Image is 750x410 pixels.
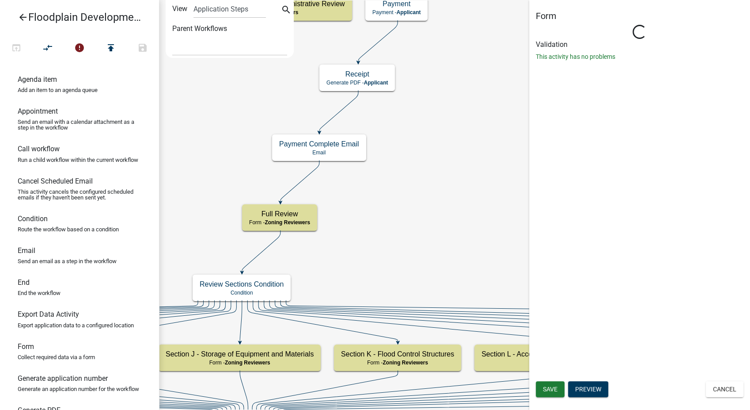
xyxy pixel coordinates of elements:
button: Save [127,39,159,58]
h5: Payment Complete Email [279,140,359,148]
i: arrow_back [18,12,28,24]
i: publish [106,42,116,55]
a: Floodplain Development Permit [7,7,145,27]
p: Form - [249,219,310,226]
p: Generate an application number for the workflow [18,386,139,392]
i: error [74,42,85,55]
p: Condition [200,290,284,296]
p: Send an email as a step in the workflow [18,258,117,264]
span: Zoning Reviewers [383,360,428,366]
h6: Export Data Activity [18,310,79,318]
p: This activity has no problems [536,52,743,61]
button: Test Workflow [0,39,32,58]
h5: Section L - Accessory Structures to Residential Uses [481,350,646,358]
span: Save [543,386,557,393]
p: Form - [481,360,646,366]
span: Applicant [397,9,421,15]
h6: Call workflow [18,145,60,153]
p: Add an item to an agenda queue [18,87,98,93]
p: Payment - [372,9,420,15]
p: Send an email with a calendar attachment as a step in the workflow [18,119,141,130]
i: search [281,4,292,17]
h5: Review Sections Condition [200,280,284,288]
p: Email [279,149,359,156]
p: Run a child workflow within the current workflow [18,157,138,163]
label: Parent Workflows [172,20,227,38]
h5: Section K - Flood Control Structures [341,350,454,358]
h6: Form [18,342,34,351]
p: Route the workflow based on a condition [18,226,119,232]
i: save [137,42,148,55]
h6: Validation [536,40,743,49]
button: Cancel [706,381,743,397]
p: Form - [166,360,314,366]
h6: Agenda item [18,75,57,84]
button: search [279,4,293,18]
h6: Appointment [18,107,58,115]
h5: Receipt [326,70,388,78]
i: compare_arrows [43,42,53,55]
button: Save [536,381,564,397]
p: End the workflow [18,290,61,296]
button: Publish [95,39,127,58]
div: Workflow actions [0,39,159,60]
span: Zoning Reviewers [225,360,270,366]
i: open_in_browser [11,42,22,55]
button: Preview [568,381,608,397]
h6: End [18,278,30,287]
p: Export application data to a configured location [18,322,134,328]
h5: Section J - Storage of Equipment and Materials [166,350,314,358]
h6: Generate application number [18,374,108,383]
button: Auto Layout [32,39,64,58]
p: This activity cancels the configured scheduled emails if they haven't been sent yet. [18,189,141,200]
span: Zoning Reviewers [265,219,310,226]
p: Generate PDF - [326,80,388,86]
span: Applicant [364,80,388,86]
p: Collect required data via a form [18,354,95,360]
h6: Condition [18,215,48,223]
h6: Cancel Scheduled Email [18,177,93,185]
h5: Form [536,11,743,21]
button: 2 problems in this workflow [64,39,95,58]
h6: Email [18,246,35,255]
h5: Full Review [249,210,310,218]
p: Form - [341,360,454,366]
